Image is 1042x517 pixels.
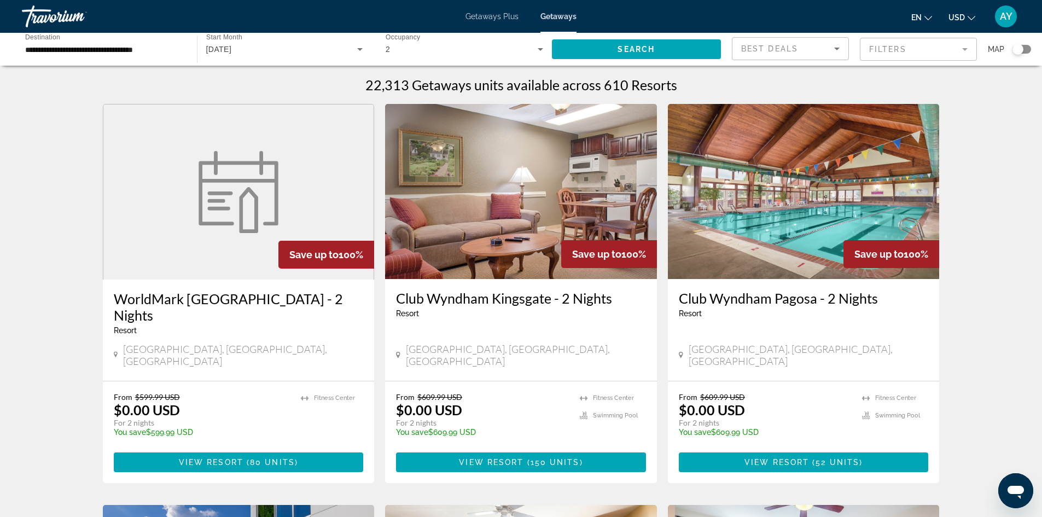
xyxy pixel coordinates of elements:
[679,428,711,437] span: You save
[206,45,232,54] span: [DATE]
[1000,11,1012,22] span: AY
[948,13,965,22] span: USD
[679,452,929,472] button: View Resort(52 units)
[114,326,137,335] span: Resort
[396,452,646,472] button: View Resort(150 units)
[459,458,523,467] span: View Resort
[875,394,916,402] span: Fitness Center
[854,248,904,260] span: Save up to
[816,458,859,467] span: 52 units
[250,458,295,467] span: 80 units
[988,42,1004,57] span: Map
[396,290,646,306] a: Club Wyndham Kingsgate - 2 Nights
[114,452,364,472] button: View Resort(80 units)
[948,9,975,25] button: Change currency
[22,2,131,31] a: Travorium
[540,12,577,21] a: Getaways
[679,392,697,402] span: From
[114,402,180,418] p: $0.00 USD
[114,291,364,323] a: WorldMark [GEOGRAPHIC_DATA] - 2 Nights
[314,394,355,402] span: Fitness Center
[25,33,60,40] span: Destination
[809,458,863,467] span: ( )
[123,343,363,367] span: [GEOGRAPHIC_DATA], [GEOGRAPHIC_DATA], [GEOGRAPHIC_DATA]
[385,104,657,279] img: 2481I01X.jpg
[396,392,415,402] span: From
[192,151,285,233] img: week.svg
[465,12,519,21] a: Getaways Plus
[114,418,290,428] p: For 2 nights
[618,45,655,54] span: Search
[679,290,929,306] a: Club Wyndham Pagosa - 2 Nights
[843,240,939,268] div: 100%
[679,428,852,437] p: $609.99 USD
[911,9,932,25] button: Change language
[860,37,977,61] button: Filter
[572,248,621,260] span: Save up to
[531,458,580,467] span: 150 units
[679,402,745,418] p: $0.00 USD
[992,5,1020,28] button: User Menu
[741,44,798,53] span: Best Deals
[396,309,419,318] span: Resort
[396,402,462,418] p: $0.00 USD
[386,34,420,41] span: Occupancy
[417,392,462,402] span: $609.99 USD
[744,458,809,467] span: View Resort
[911,13,922,22] span: en
[278,241,374,269] div: 100%
[386,45,390,54] span: 2
[135,392,180,402] span: $599.99 USD
[552,39,721,59] button: Search
[396,428,428,437] span: You save
[523,458,583,467] span: ( )
[114,428,146,437] span: You save
[700,392,745,402] span: $609.99 USD
[206,34,242,41] span: Start Month
[679,418,852,428] p: For 2 nights
[875,412,920,419] span: Swimming Pool
[593,394,634,402] span: Fitness Center
[741,42,840,55] mat-select: Sort by
[396,418,569,428] p: For 2 nights
[365,77,677,93] h1: 22,313 Getaways units available across 610 Resorts
[668,104,940,279] img: 0948O01X.jpg
[679,309,702,318] span: Resort
[289,249,339,260] span: Save up to
[114,428,290,437] p: $599.99 USD
[593,412,638,419] span: Swimming Pool
[561,240,657,268] div: 100%
[396,428,569,437] p: $609.99 USD
[114,392,132,402] span: From
[689,343,929,367] span: [GEOGRAPHIC_DATA], [GEOGRAPHIC_DATA], [GEOGRAPHIC_DATA]
[406,343,646,367] span: [GEOGRAPHIC_DATA], [GEOGRAPHIC_DATA], [GEOGRAPHIC_DATA]
[998,473,1033,508] iframe: Button to launch messaging window
[179,458,243,467] span: View Resort
[243,458,298,467] span: ( )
